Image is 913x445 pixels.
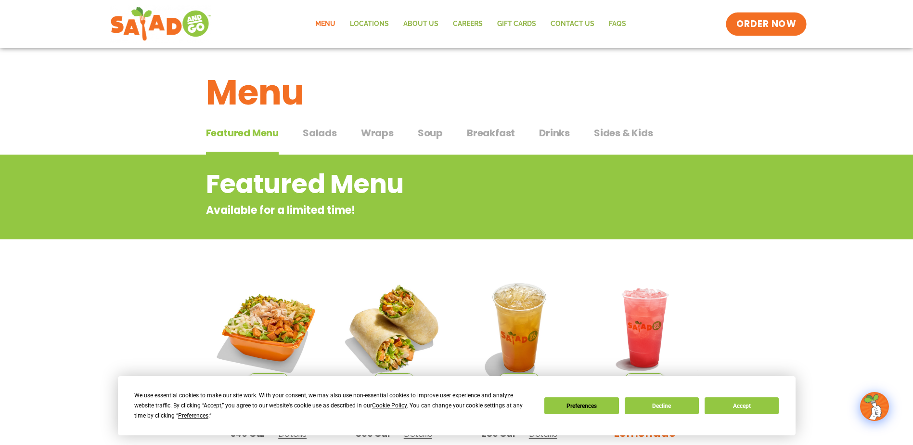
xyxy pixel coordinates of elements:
span: Preferences [178,412,208,419]
span: Featured Menu [206,126,279,140]
span: Details [404,428,432,440]
span: Cookie Policy [372,402,407,409]
button: Preferences [544,397,618,414]
div: We use essential cookies to make our site work. With your consent, we may also use non-essential ... [134,391,533,421]
p: Available for a limited time! [206,202,630,218]
img: Product photo for Southwest Harvest Salad [213,272,324,383]
a: Locations [343,13,396,35]
a: GIFT CARDS [490,13,543,35]
a: About Us [396,13,446,35]
a: Contact Us [543,13,602,35]
span: Wraps [361,126,394,140]
img: Product photo for Apple Cider Lemonade [464,272,575,383]
a: ORDER NOW [726,13,807,36]
h2: Featured Menu [206,165,630,204]
a: Menu [308,13,343,35]
h1: Menu [206,66,707,118]
span: Soup [418,126,443,140]
div: Tabbed content [206,122,707,155]
span: Seasonal [374,373,413,383]
span: Drinks [539,126,570,140]
div: Cookie Consent Prompt [118,376,796,435]
button: Decline [625,397,699,414]
img: Product photo for Southwest Harvest Wrap [338,272,450,383]
span: Seasonal [625,373,664,383]
a: Careers [446,13,490,35]
span: Seasonal [500,373,539,383]
span: Breakfast [467,126,515,140]
img: new-SAG-logo-768×292 [110,5,212,43]
span: Sides & Kids [594,126,653,140]
span: Salads [303,126,337,140]
span: Details [529,428,557,440]
span: Seasonal [249,373,288,383]
button: Accept [705,397,779,414]
img: wpChatIcon [861,393,888,420]
nav: Menu [308,13,633,35]
span: ORDER NOW [736,18,796,30]
span: Details [278,428,307,440]
img: Product photo for Blackberry Bramble Lemonade [589,272,700,383]
a: FAQs [602,13,633,35]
